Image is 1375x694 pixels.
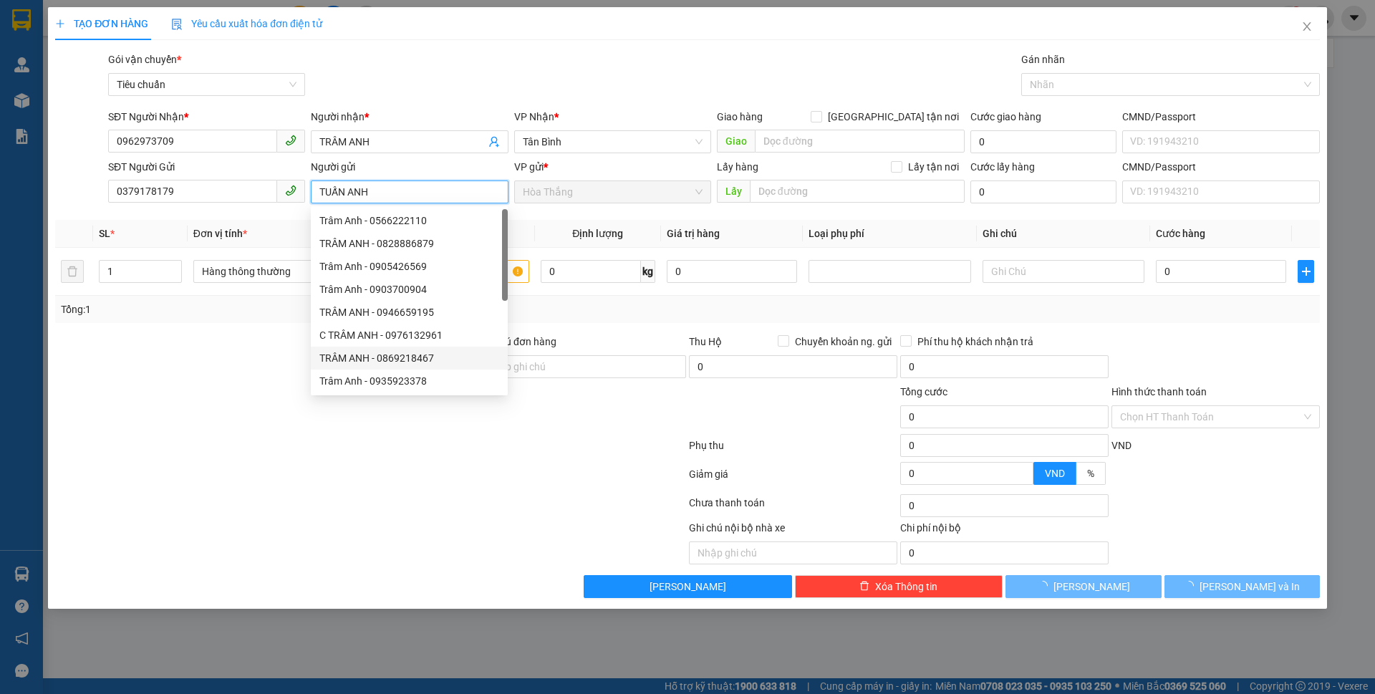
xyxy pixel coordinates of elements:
[1298,260,1313,283] button: plus
[789,334,897,350] span: Chuyển khoản ng. gửi
[687,438,899,463] div: Phụ thu
[1156,228,1205,239] span: Cước hàng
[687,495,899,520] div: Chưa thanh toán
[193,228,247,239] span: Đơn vị tính
[912,334,1039,350] span: Phí thu hộ khách nhận trả
[55,19,65,29] span: plus
[1045,468,1065,479] span: VND
[650,579,726,594] span: [PERSON_NAME]
[319,304,499,320] div: TRÂM ANH - 0946659195
[61,260,84,283] button: delete
[171,18,322,29] span: Yêu cầu xuất hóa đơn điện tử
[523,181,703,203] span: Hòa Thắng
[311,232,508,255] div: TRÂM ANH - 0828886879
[1122,109,1319,125] div: CMND/Passport
[983,260,1144,283] input: Ghi Chú
[1287,7,1327,47] button: Close
[285,135,296,146] span: phone
[717,130,755,153] span: Giao
[667,228,720,239] span: Giá trị hàng
[311,255,508,278] div: Trâm Anh - 0905426569
[667,260,797,283] input: 0
[717,180,750,203] span: Lấy
[572,228,623,239] span: Định lượng
[319,327,499,343] div: C TRÂM ANH - 0976132961
[900,386,947,397] span: Tổng cước
[970,130,1116,153] input: Cước giao hàng
[875,579,937,594] span: Xóa Thông tin
[970,111,1041,122] label: Cước giao hàng
[970,161,1035,173] label: Cước lấy hàng
[1111,386,1207,397] label: Hình thức thanh toán
[478,336,556,347] label: Ghi chú đơn hàng
[717,161,758,173] span: Lấy hàng
[687,466,899,491] div: Giảm giá
[319,213,499,228] div: Trâm Anh - 0566222110
[1184,581,1200,591] span: loading
[311,209,508,232] div: Trâm Anh - 0566222110
[488,136,500,148] span: user-add
[1200,579,1300,594] span: [PERSON_NAME] và In
[319,259,499,274] div: Trâm Anh - 0905426569
[717,111,763,122] span: Giao hàng
[755,130,965,153] input: Dọc đường
[1087,468,1094,479] span: %
[822,109,965,125] span: [GEOGRAPHIC_DATA] tận nơi
[803,220,976,248] th: Loại phụ phí
[311,370,508,392] div: Trâm Anh - 0935923378
[55,18,148,29] span: TẠO ĐƠN HÀNG
[319,236,499,251] div: TRÂM ANH - 0828886879
[1005,575,1161,598] button: [PERSON_NAME]
[1053,579,1130,594] span: [PERSON_NAME]
[584,575,792,598] button: [PERSON_NAME]
[900,520,1109,541] div: Chi phí nội bộ
[117,74,296,95] span: Tiêu chuẩn
[523,131,703,153] span: Tân Bình
[689,336,722,347] span: Thu Hộ
[311,301,508,324] div: TRÂM ANH - 0946659195
[750,180,965,203] input: Dọc đường
[311,159,508,175] div: Người gửi
[99,228,110,239] span: SL
[319,350,499,366] div: TRÂM ANH - 0869218467
[1301,21,1313,32] span: close
[202,261,347,282] span: Hàng thông thường
[478,355,686,378] input: Ghi chú đơn hàng
[514,159,711,175] div: VP gửi
[311,347,508,370] div: TRÂM ANH - 0869218467
[1111,440,1132,451] span: VND
[108,159,305,175] div: SĐT Người Gửi
[285,185,296,196] span: phone
[689,541,897,564] input: Nhập ghi chú
[795,575,1003,598] button: deleteXóa Thông tin
[859,581,869,592] span: delete
[1038,581,1053,591] span: loading
[970,180,1116,203] input: Cước lấy hàng
[1021,54,1065,65] label: Gán nhãn
[977,220,1150,248] th: Ghi chú
[641,260,655,283] span: kg
[689,520,897,541] div: Ghi chú nội bộ nhà xe
[319,281,499,297] div: Trâm Anh - 0903700904
[171,19,183,30] img: icon
[1298,266,1313,277] span: plus
[514,111,554,122] span: VP Nhận
[311,324,508,347] div: C TRÂM ANH - 0976132961
[61,302,531,317] div: Tổng: 1
[311,109,508,125] div: Người nhận
[311,278,508,301] div: Trâm Anh - 0903700904
[319,373,499,389] div: Trâm Anh - 0935923378
[902,159,965,175] span: Lấy tận nơi
[108,54,181,65] span: Gói vận chuyển
[1122,159,1319,175] div: CMND/Passport
[1164,575,1320,598] button: [PERSON_NAME] và In
[108,109,305,125] div: SĐT Người Nhận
